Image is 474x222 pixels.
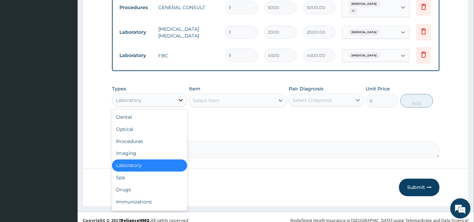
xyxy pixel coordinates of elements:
div: Procedures [112,135,187,147]
div: Optical [112,123,187,135]
div: Chat with us now [35,38,113,47]
img: d_794563401_company_1708531726252_794563401 [12,34,27,51]
div: Laboratory [112,160,187,172]
div: Spa [112,172,187,184]
td: Laboratory [116,49,155,62]
td: Laboratory [116,26,155,38]
div: Immunizations [112,196,187,208]
div: Laboratory [116,97,141,104]
span: + 1 [348,8,358,15]
button: Submit [399,179,440,196]
div: Others [112,208,187,220]
label: Item [189,85,200,92]
div: Dental [112,111,187,123]
td: [MEDICAL_DATA] [MEDICAL_DATA] [155,22,222,43]
span: [MEDICAL_DATA] [348,1,380,7]
label: Types [112,86,126,92]
span: We're online! [39,67,93,136]
label: Comment [112,132,440,138]
div: Drugs [112,184,187,196]
label: Unit Price [366,85,390,92]
button: Add [400,94,433,108]
div: Select Item [193,97,220,104]
div: Select Diagnosis [292,97,332,104]
span: [MEDICAL_DATA] [348,29,380,36]
td: FBC [155,49,222,62]
span: [MEDICAL_DATA] [348,52,380,59]
textarea: Type your message and hit 'Enter' [3,149,129,173]
label: Pair Diagnosis [289,85,324,92]
div: Imaging [112,147,187,160]
td: GENERAL CONSULT [155,1,222,14]
td: Procedures [116,1,155,14]
div: Minimize live chat window [111,3,127,20]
